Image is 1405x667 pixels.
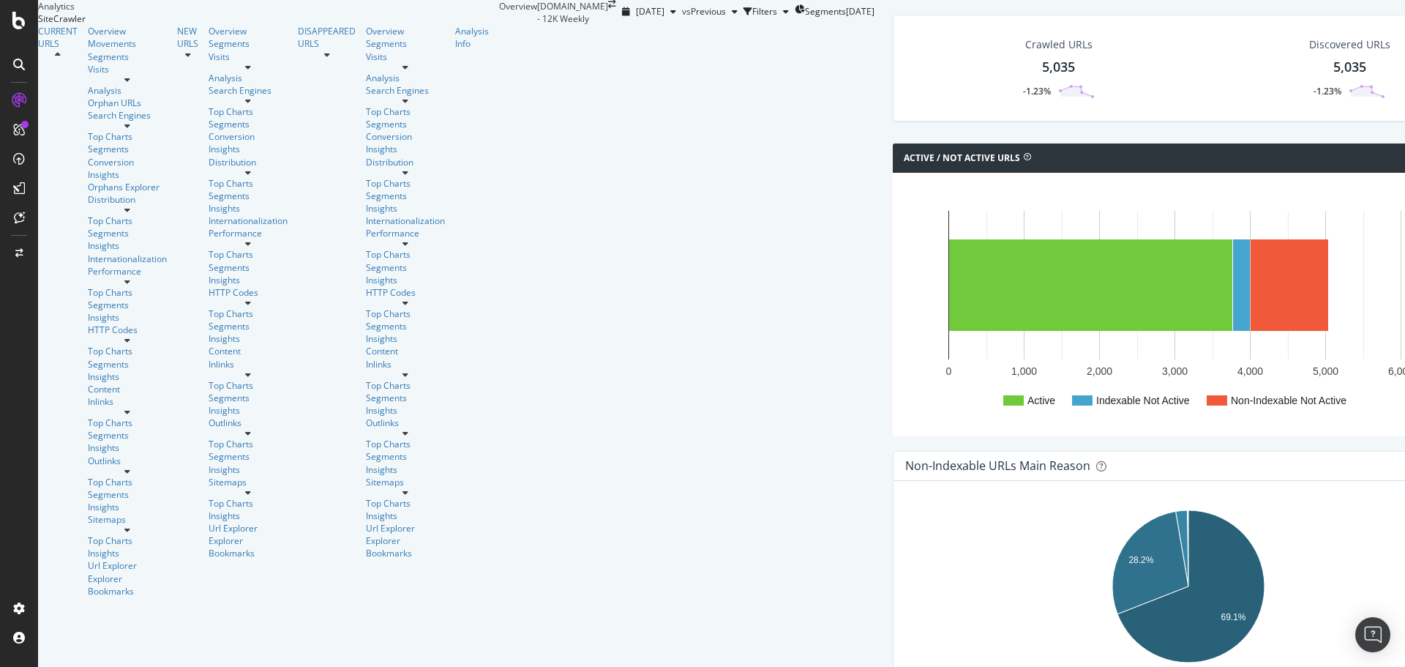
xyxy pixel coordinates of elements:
div: Insights [88,239,167,252]
a: Segments [209,37,288,50]
a: Segments [366,450,445,463]
div: Insights [88,441,167,454]
a: Insights [366,143,445,155]
a: Sitemaps [366,476,445,488]
a: Top Charts [366,177,445,190]
text: 0 [946,365,952,377]
a: Segments [366,261,445,274]
a: Internationalization [209,215,288,227]
a: Top Charts [209,248,288,261]
div: Segments [88,488,167,501]
a: Overview [366,25,445,37]
a: Top Charts [366,105,445,118]
a: Top Charts [366,379,445,392]
div: Url Explorer [209,522,288,534]
div: Top Charts [88,215,167,227]
div: Insights [88,547,167,559]
div: 5,035 [1333,58,1366,77]
a: Search Engines [209,84,288,97]
div: NEW URLS [177,25,198,50]
span: Segments [805,5,846,18]
div: Segments [366,320,445,332]
a: Top Charts [88,345,167,357]
div: Segments [209,190,288,202]
a: Top Charts [209,308,288,320]
text: 1,000 [1011,365,1037,377]
a: Insights [209,332,288,345]
a: Insights [209,463,288,476]
div: CURRENT URLS [38,25,78,50]
a: Analysis Info [455,25,489,50]
a: Internationalization [88,253,167,265]
a: Explorer Bookmarks [209,534,288,559]
a: Url Explorer [366,522,445,534]
div: Top Charts [366,248,445,261]
a: Overview [209,25,288,37]
a: Top Charts [88,286,167,299]
a: Distribution [366,156,445,168]
a: Segments [88,358,167,370]
a: Overview [88,25,167,37]
div: Distribution [88,193,167,206]
div: DISAPPEARED URLS [298,25,356,50]
a: Outlinks [88,455,167,467]
a: Inlinks [88,395,167,408]
a: Top Charts [88,534,167,547]
div: Top Charts [209,177,288,190]
div: Visits [209,51,288,63]
text: 5,000 [1313,365,1338,377]
a: Top Charts [209,438,288,450]
div: Insights [209,510,288,522]
div: 5,035 [1042,58,1075,77]
a: HTTP Codes [209,286,288,299]
a: Top Charts [209,379,288,392]
div: Segments [88,227,167,239]
div: Insights [366,404,445,417]
a: Insights [366,202,445,215]
a: Insights [209,404,288,417]
a: Segments [209,392,288,404]
a: Distribution [209,156,288,168]
a: Performance [88,265,167,277]
div: Visits [88,63,167,75]
a: HTTP Codes [366,286,445,299]
div: Search Engines [88,109,167,122]
div: Explorer Bookmarks [88,573,167,597]
a: Top Charts [366,438,445,450]
div: Outlinks [366,417,445,429]
a: Top Charts [88,476,167,488]
a: Movements [88,37,167,50]
a: Top Charts [366,497,445,510]
a: Top Charts [209,497,288,510]
div: Internationalization [366,215,445,227]
a: HTTP Codes [88,324,167,336]
div: Inlinks [366,358,445,370]
div: Segments [88,299,167,311]
a: Conversion [88,156,167,168]
a: Segments [366,37,445,50]
a: Segments [209,118,288,130]
a: Search Engines [366,84,445,97]
div: [DATE] [846,5,874,18]
div: Insights [366,332,445,345]
a: Segments [88,429,167,441]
